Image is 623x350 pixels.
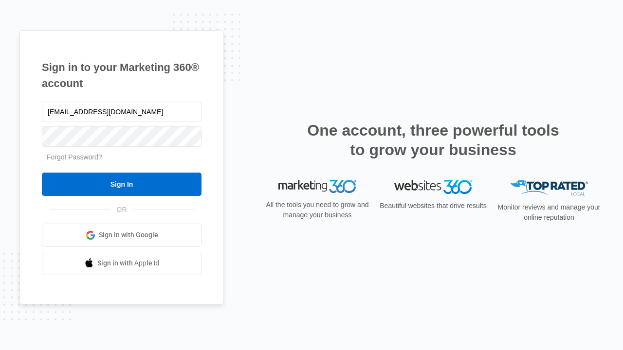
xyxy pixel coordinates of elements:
[110,205,134,215] span: OR
[278,180,356,193] img: Marketing 360
[263,200,372,220] p: All the tools you need to grow and manage your business
[42,173,202,196] input: Sign In
[394,180,472,194] img: Websites 360
[379,201,488,211] p: Beautiful websites that drive results
[510,180,588,196] img: Top Rated Local
[304,121,562,159] h2: One account, three powerful tools to grow your business
[47,153,102,161] a: Forgot Password?
[99,230,158,240] span: Sign in with Google
[42,224,202,247] a: Sign in with Google
[42,102,202,122] input: Email
[495,202,604,223] p: Monitor reviews and manage your online reputation
[42,59,202,91] h1: Sign in to your Marketing 360® account
[97,258,160,268] span: Sign in with Apple Id
[42,252,202,275] a: Sign in with Apple Id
